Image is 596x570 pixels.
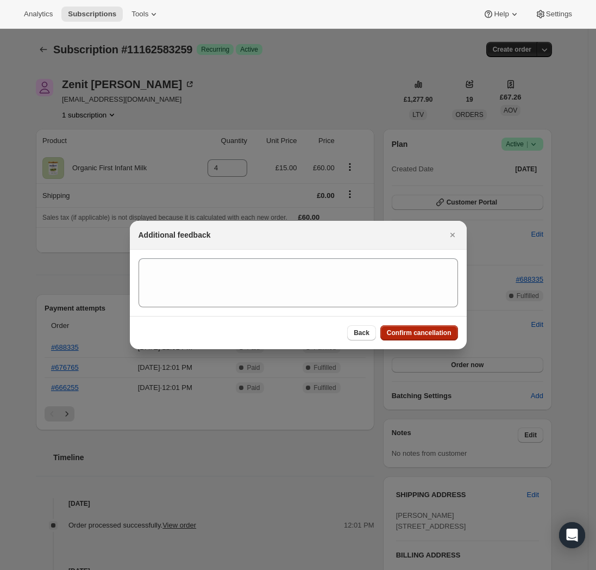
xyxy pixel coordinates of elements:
[546,10,572,18] span: Settings
[125,7,166,22] button: Tools
[347,325,376,340] button: Back
[68,10,116,18] span: Subscriptions
[131,10,148,18] span: Tools
[559,522,585,548] div: Open Intercom Messenger
[139,230,211,240] h2: Additional feedback
[445,227,460,243] button: Close
[387,329,451,337] span: Confirm cancellation
[529,7,579,22] button: Settings
[380,325,458,340] button: Confirm cancellation
[476,7,526,22] button: Help
[24,10,53,18] span: Analytics
[494,10,509,18] span: Help
[17,7,59,22] button: Analytics
[61,7,123,22] button: Subscriptions
[354,329,369,337] span: Back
